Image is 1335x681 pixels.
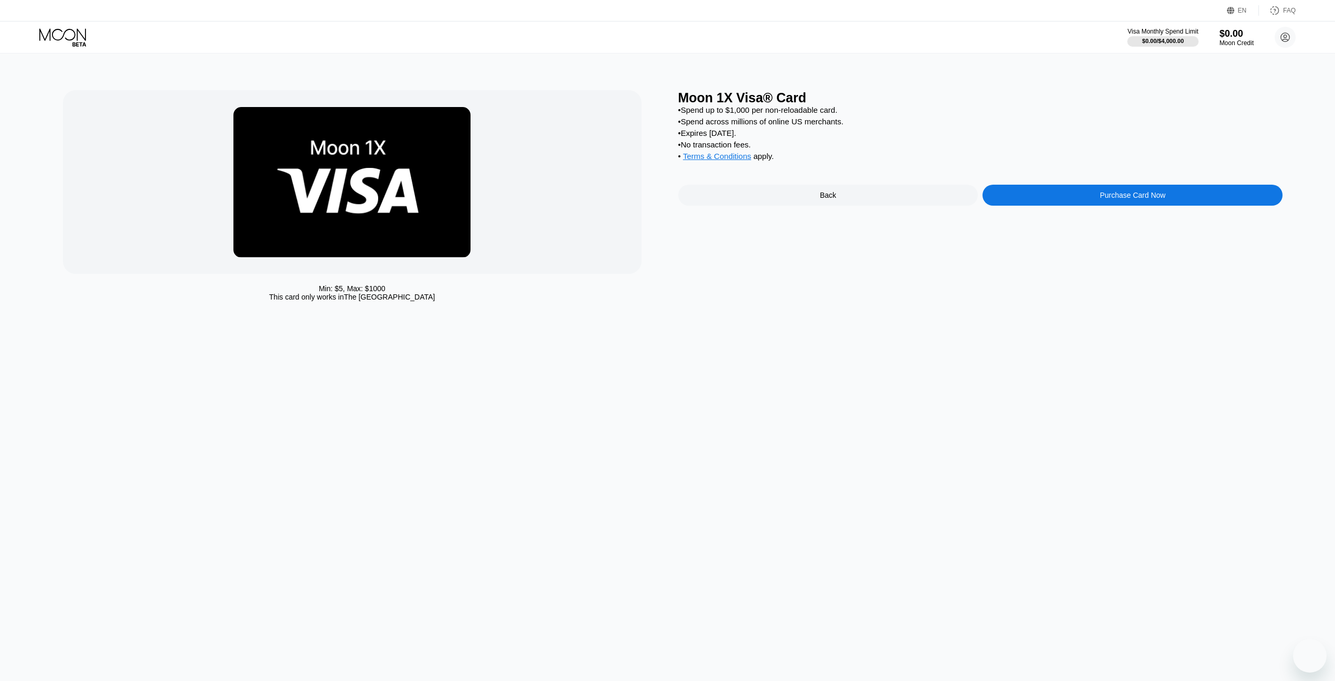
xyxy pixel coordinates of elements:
div: • Spend across millions of online US merchants. [678,117,1283,126]
div: $0.00Moon Credit [1220,28,1254,47]
div: • Spend up to $1,000 per non-reloadable card. [678,105,1283,114]
div: Back [678,185,978,206]
div: Min: $ 5 , Max: $ 1000 [319,284,386,293]
div: This card only works in The [GEOGRAPHIC_DATA] [269,293,435,301]
div: Purchase Card Now [982,185,1283,206]
span: Terms & Conditions [683,152,751,161]
div: • apply . [678,152,1283,163]
div: Visa Monthly Spend Limit [1127,28,1198,35]
div: Moon Credit [1220,39,1254,47]
div: Purchase Card Now [1100,191,1166,199]
div: Moon 1X Visa® Card [678,90,1283,105]
div: $0.00 [1220,28,1254,39]
div: FAQ [1283,7,1296,14]
div: EN [1227,5,1259,16]
div: • Expires [DATE]. [678,129,1283,137]
div: Terms & Conditions [683,152,751,163]
iframe: Кнопка запуска окна обмена сообщениями [1293,639,1327,673]
div: EN [1238,7,1247,14]
div: Visa Monthly Spend Limit$0.00/$4,000.00 [1127,28,1198,47]
div: $0.00 / $4,000.00 [1142,38,1184,44]
div: Back [820,191,836,199]
div: FAQ [1259,5,1296,16]
div: • No transaction fees. [678,140,1283,149]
